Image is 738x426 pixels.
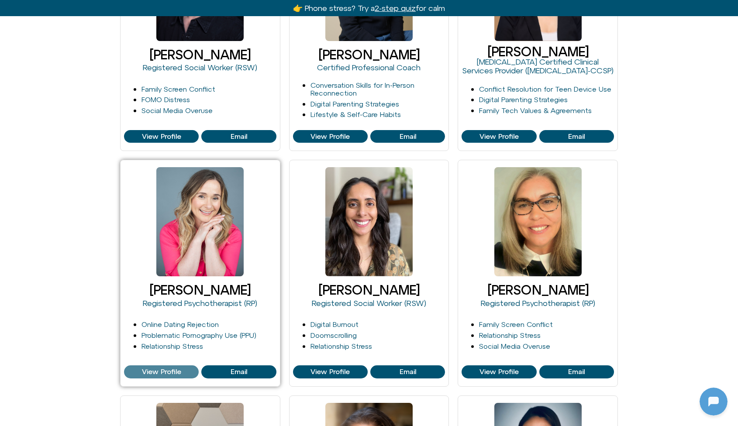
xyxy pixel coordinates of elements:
a: Family Screen Conflict [141,85,215,93]
p: Good to see you. Phone focus time. Which moment [DATE] grabs your phone the most? Choose one: 1) ... [25,43,156,85]
p: Makes sense — you want clarity. When do you reach for your phone most [DATE]? Choose one: 1) Morn... [25,100,156,152]
img: N5FCcHC.png [2,200,14,212]
a: Relationship Stress [479,331,541,339]
a: Registered Psychotherapist (RP) [481,299,595,308]
a: View Profile of Michelle Fischler [201,365,276,378]
img: N5FCcHC.png [2,143,14,155]
span: Email [400,368,416,376]
span: Email [231,368,247,376]
span: Email [400,133,416,141]
a: View Profile of Michelle Fischler [124,365,199,378]
a: View Profile of Melina Viola [539,130,614,143]
svg: Close Chatbot Button [152,4,167,19]
img: N5FCcHC.png [2,76,14,88]
span: View Profile [310,133,350,141]
p: [DATE] [76,227,99,237]
a: Family Tech Values & Agreements [479,106,592,114]
span: View Profile [142,133,181,141]
a: Online Dating Rejection [141,320,219,328]
a: [MEDICAL_DATA] Certified Clinical Services Provider ([MEDICAL_DATA]-CCSP) [462,57,614,75]
a: View Profile of Mark Diamond [293,130,368,143]
a: [PERSON_NAME] [149,282,251,297]
img: N5FCcHC.png [8,4,22,18]
span: View Profile [310,368,350,376]
a: Digital Burnout [310,320,359,328]
span: View Profile [479,133,519,141]
a: Problematic Pornography Use (PPU) [141,331,256,339]
p: hi [160,249,166,259]
a: Registered Psychotherapist (RP) [143,299,257,308]
a: View Profile of Larry Borins [124,130,199,143]
a: FOMO Distress [141,96,190,103]
a: View Profile of Siobhan Chirico [462,365,536,378]
a: Digital Parenting Strategies [310,100,399,108]
a: View Profile of Sabrina Rehman [293,365,368,378]
span: Email [568,133,585,141]
a: Social Media Overuse [141,106,213,114]
h2: [DOMAIN_NAME] [26,6,134,17]
span: View Profile [479,368,519,376]
a: Doomscrolling [310,331,357,339]
a: Registered Social Worker (RSW) [143,63,257,72]
a: 👉 Phone stress? Try a2-step quizfor calm [293,3,445,13]
a: [PERSON_NAME] [318,47,420,62]
a: Relationship Stress [310,342,372,350]
svg: Restart Conversation Button [138,4,152,19]
a: [PERSON_NAME] [318,282,420,297]
a: View Profile of Sabrina Rehman [370,365,445,378]
a: View Profile of Siobhan Chirico [539,365,614,378]
svg: Voice Input Button [149,278,163,292]
p: [DATE] [76,21,99,31]
a: [PERSON_NAME] [487,44,589,59]
a: Relationship Stress [141,342,203,350]
span: Email [231,133,247,141]
a: [PERSON_NAME] [487,282,589,297]
a: [PERSON_NAME] [149,47,251,62]
a: View Profile of Larry Borins [201,130,276,143]
button: Expand Header Button [2,2,172,21]
a: Social Media Overuse [479,342,550,350]
span: View Profile [142,368,181,376]
a: View Profile of Melina Viola [462,130,536,143]
a: Registered Social Worker (RSW) [312,299,426,308]
span: Email [568,368,585,376]
a: View Profile of Mark Diamond [370,130,445,143]
a: Digital Parenting Strategies [479,96,568,103]
u: 2-step quiz [375,3,416,13]
iframe: Botpress [700,388,728,416]
a: Certified Professional Coach [317,63,421,72]
p: Looks like you stepped away—no worries. Message me when you're ready. What feels like a good next... [25,167,156,209]
textarea: Message Input [15,281,135,290]
a: Conflict Resolution for Teen Device Use [479,85,611,93]
a: Conversation Skills for In-Person Reconnection [310,81,414,97]
a: Family Screen Conflict [479,320,553,328]
a: Lifestyle & Self-Care Habits [310,110,401,118]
